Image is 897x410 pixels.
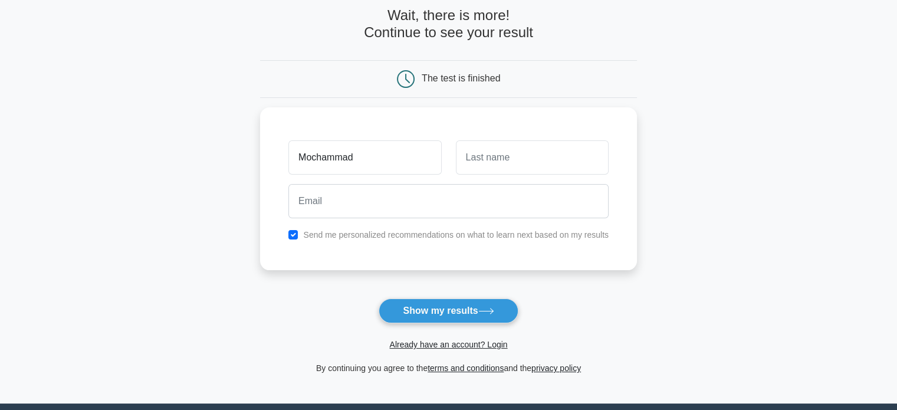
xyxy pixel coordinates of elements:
[288,140,441,175] input: First name
[303,230,609,240] label: Send me personalized recommendations on what to learn next based on my results
[389,340,507,349] a: Already have an account? Login
[531,363,581,373] a: privacy policy
[422,73,500,83] div: The test is finished
[428,363,504,373] a: terms and conditions
[456,140,609,175] input: Last name
[288,184,609,218] input: Email
[379,299,518,323] button: Show my results
[253,361,644,375] div: By continuing you agree to the and the
[260,7,637,41] h4: Wait, there is more! Continue to see your result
